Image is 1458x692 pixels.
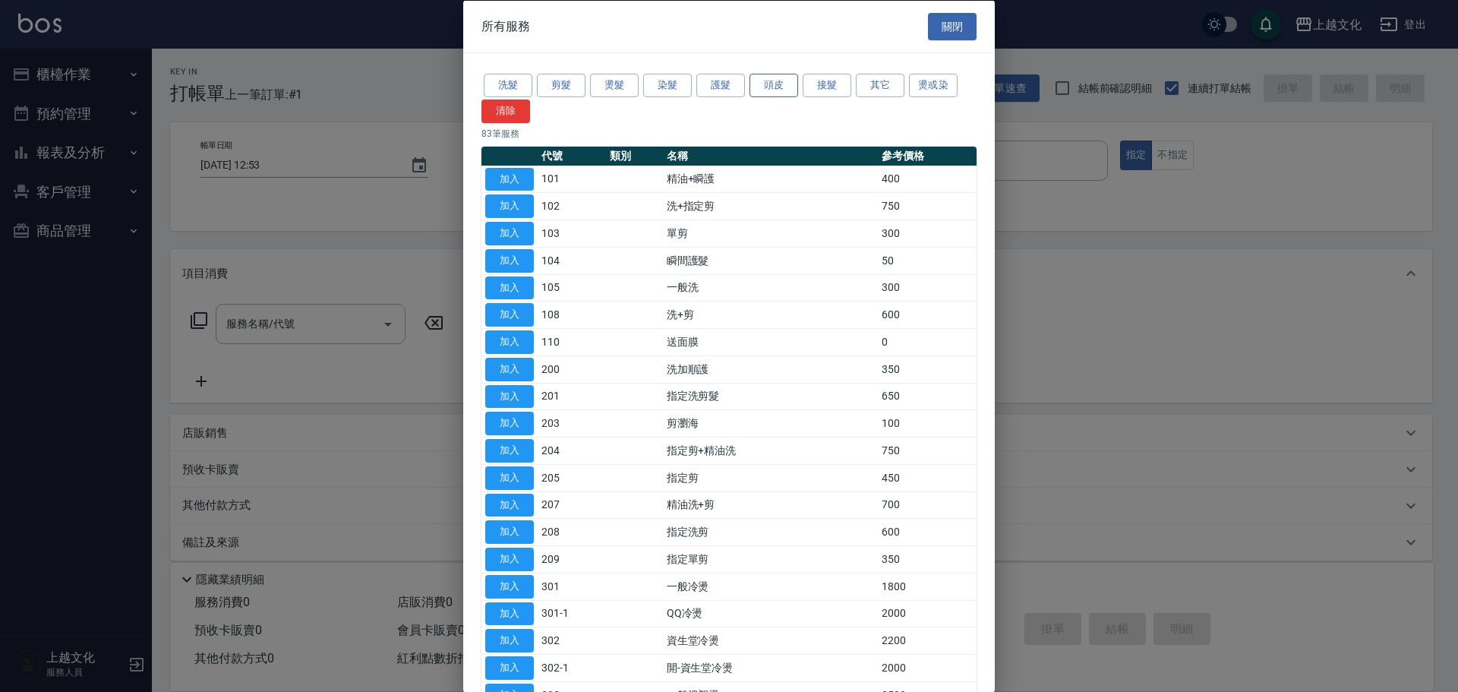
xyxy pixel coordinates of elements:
th: 代號 [538,146,606,166]
td: 300 [878,220,977,247]
span: 所有服務 [481,18,530,33]
button: 燙或染 [909,74,958,97]
button: 加入 [485,493,534,517]
button: 清除 [481,99,530,122]
td: 2200 [878,627,977,654]
td: 300 [878,274,977,302]
td: 103 [538,220,606,247]
td: 指定洗剪髮 [663,383,879,410]
button: 燙髮 [590,74,639,97]
td: 450 [878,464,977,491]
button: 加入 [485,466,534,489]
th: 名稱 [663,146,879,166]
td: 0 [878,328,977,355]
td: 指定單剪 [663,545,879,573]
button: 加入 [485,602,534,625]
td: 100 [878,409,977,437]
td: 302-1 [538,654,606,681]
th: 參考價格 [878,146,977,166]
td: 110 [538,328,606,355]
td: 201 [538,383,606,410]
td: 350 [878,545,977,573]
button: 加入 [485,439,534,463]
td: 105 [538,274,606,302]
td: 700 [878,491,977,519]
td: 開-資生堂冷燙 [663,654,879,681]
td: 750 [878,437,977,464]
td: 1800 [878,573,977,600]
td: 301-1 [538,600,606,627]
td: 102 [538,192,606,220]
button: 加入 [485,248,534,272]
button: 染髮 [643,74,692,97]
td: 650 [878,383,977,410]
td: 指定剪+精油洗 [663,437,879,464]
button: 加入 [485,520,534,544]
td: 209 [538,545,606,573]
td: 2000 [878,600,977,627]
td: 指定剪 [663,464,879,491]
button: 加入 [485,629,534,653]
td: 108 [538,301,606,328]
button: 剪髮 [537,74,585,97]
button: 加入 [485,194,534,218]
td: 一般洗 [663,274,879,302]
td: 104 [538,247,606,274]
button: 接髮 [803,74,851,97]
td: 單剪 [663,220,879,247]
button: 加入 [485,303,534,327]
td: 204 [538,437,606,464]
td: 302 [538,627,606,654]
td: 一般冷燙 [663,573,879,600]
td: 洗+剪 [663,301,879,328]
td: 600 [878,301,977,328]
td: 101 [538,166,606,193]
th: 類別 [606,146,663,166]
td: 送面膜 [663,328,879,355]
td: 350 [878,355,977,383]
td: 200 [538,355,606,383]
button: 護髮 [696,74,745,97]
td: 750 [878,192,977,220]
button: 關閉 [928,12,977,40]
td: 2000 [878,654,977,681]
td: 50 [878,247,977,274]
td: 剪瀏海 [663,409,879,437]
button: 加入 [485,384,534,408]
td: 資生堂冷燙 [663,627,879,654]
td: 600 [878,518,977,545]
button: 加入 [485,222,534,245]
button: 加入 [485,656,534,680]
button: 加入 [485,276,534,299]
button: 加入 [485,357,534,381]
td: 208 [538,518,606,545]
button: 頭皮 [750,74,798,97]
button: 加入 [485,412,534,435]
td: 瞬間護髮 [663,247,879,274]
button: 加入 [485,330,534,354]
td: 205 [538,464,606,491]
td: 203 [538,409,606,437]
td: 洗+指定剪 [663,192,879,220]
td: 400 [878,166,977,193]
button: 加入 [485,548,534,571]
td: 301 [538,573,606,600]
td: QQ冷燙 [663,600,879,627]
button: 洗髮 [484,74,532,97]
button: 加入 [485,574,534,598]
td: 指定洗剪 [663,518,879,545]
td: 精油+瞬護 [663,166,879,193]
td: 207 [538,491,606,519]
p: 83 筆服務 [481,126,977,140]
button: 其它 [856,74,904,97]
button: 加入 [485,167,534,191]
td: 洗加順護 [663,355,879,383]
td: 精油洗+剪 [663,491,879,519]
